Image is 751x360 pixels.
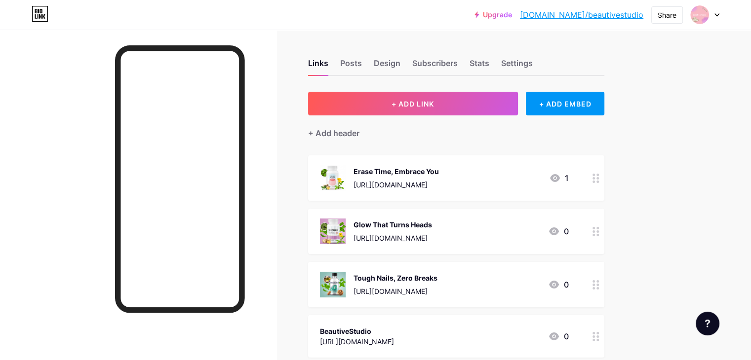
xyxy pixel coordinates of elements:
div: [URL][DOMAIN_NAME] [354,233,432,243]
div: [URL][DOMAIN_NAME] [320,336,394,347]
div: Links [308,57,328,75]
button: + ADD LINK [308,92,518,115]
div: Stats [470,57,489,75]
img: Erase Time, Embrace You [320,165,346,191]
div: 0 [548,330,569,342]
img: Tough Nails, Zero Breaks [320,272,346,297]
div: 0 [548,225,569,237]
img: Naruto Nikolov [690,5,709,24]
div: Subscribers [412,57,458,75]
img: Glow That Turns Heads [320,218,346,244]
div: BeautiveStudio [320,326,394,336]
div: Glow That Turns Heads [354,219,432,230]
div: Posts [340,57,362,75]
div: [URL][DOMAIN_NAME] [354,180,439,190]
div: Design [374,57,400,75]
div: + ADD EMBED [526,92,604,115]
div: Settings [501,57,533,75]
div: [URL][DOMAIN_NAME] [354,286,437,296]
div: Erase Time, Embrace You [354,166,439,177]
span: + ADD LINK [392,100,434,108]
div: + Add header [308,127,359,139]
div: Tough Nails, Zero Breaks [354,273,437,283]
div: 1 [549,172,569,184]
div: Share [658,10,676,20]
a: Upgrade [474,11,512,19]
div: 0 [548,279,569,290]
a: [DOMAIN_NAME]/beautivestudio [520,9,643,21]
